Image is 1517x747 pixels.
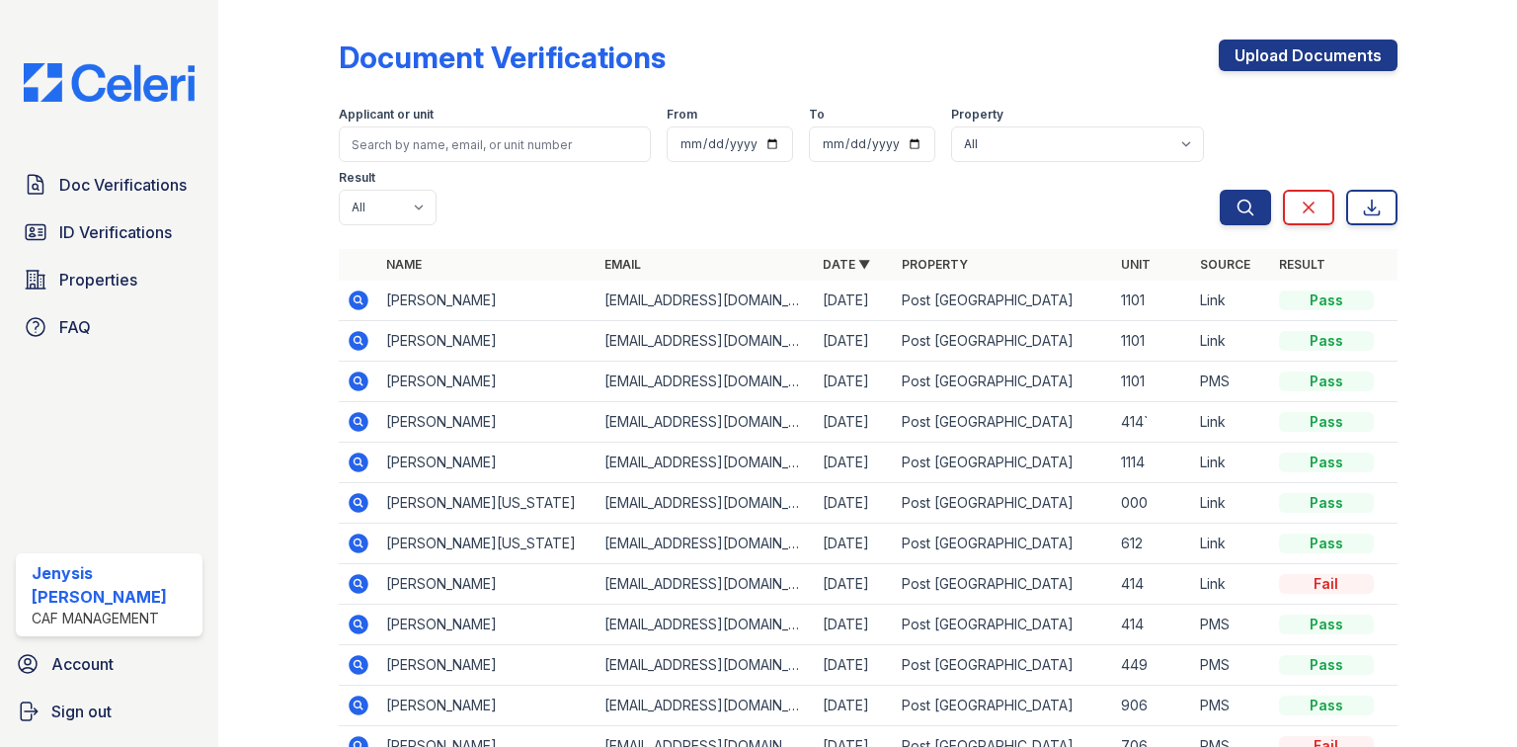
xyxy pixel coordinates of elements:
td: Post [GEOGRAPHIC_DATA] [894,686,1112,726]
td: Link [1192,483,1271,524]
td: [PERSON_NAME][US_STATE] [378,483,597,524]
td: [EMAIL_ADDRESS][DOMAIN_NAME] [597,321,815,362]
a: Sign out [8,692,210,731]
td: 1114 [1113,443,1192,483]
td: Post [GEOGRAPHIC_DATA] [894,402,1112,443]
td: [EMAIL_ADDRESS][DOMAIN_NAME] [597,402,815,443]
label: To [809,107,825,123]
div: Fail [1279,574,1374,594]
div: Pass [1279,290,1374,310]
td: [DATE] [815,362,894,402]
td: [DATE] [815,645,894,686]
td: PMS [1192,686,1271,726]
div: Pass [1279,493,1374,513]
td: [PERSON_NAME][US_STATE] [378,524,597,564]
a: Properties [16,260,202,299]
div: Pass [1279,412,1374,432]
input: Search by name, email, or unit number [339,126,651,162]
label: Applicant or unit [339,107,434,123]
img: CE_Logo_Blue-a8612792a0a2168367f1c8372b55b34899dd931a85d93a1a3d3e32e68fde9ad4.png [8,63,210,102]
td: [PERSON_NAME] [378,686,597,726]
td: [PERSON_NAME] [378,564,597,605]
td: [EMAIL_ADDRESS][DOMAIN_NAME] [597,686,815,726]
td: [DATE] [815,686,894,726]
td: [EMAIL_ADDRESS][DOMAIN_NAME] [597,524,815,564]
td: PMS [1192,605,1271,645]
a: Account [8,644,210,684]
a: ID Verifications [16,212,202,252]
td: 000 [1113,483,1192,524]
td: [DATE] [815,564,894,605]
div: Pass [1279,534,1374,553]
td: Link [1192,564,1271,605]
td: Link [1192,321,1271,362]
a: Email [604,257,641,272]
td: [EMAIL_ADDRESS][DOMAIN_NAME] [597,281,815,321]
span: Properties [59,268,137,291]
a: Unit [1121,257,1151,272]
td: 1101 [1113,321,1192,362]
td: Post [GEOGRAPHIC_DATA] [894,321,1112,362]
td: Link [1192,443,1271,483]
td: [DATE] [815,605,894,645]
td: Link [1192,524,1271,564]
label: Result [339,170,375,186]
td: Post [GEOGRAPHIC_DATA] [894,524,1112,564]
td: [PERSON_NAME] [378,645,597,686]
td: Post [GEOGRAPHIC_DATA] [894,443,1112,483]
a: FAQ [16,307,202,347]
div: Pass [1279,331,1374,351]
span: Doc Verifications [59,173,187,197]
a: Upload Documents [1219,40,1397,71]
td: PMS [1192,645,1271,686]
div: Jenysis [PERSON_NAME] [32,561,195,609]
td: Post [GEOGRAPHIC_DATA] [894,564,1112,605]
td: [EMAIL_ADDRESS][DOMAIN_NAME] [597,564,815,605]
td: [EMAIL_ADDRESS][DOMAIN_NAME] [597,362,815,402]
td: Post [GEOGRAPHIC_DATA] [894,281,1112,321]
span: Sign out [51,700,112,723]
div: Pass [1279,615,1374,634]
a: Date ▼ [823,257,870,272]
td: 414` [1113,402,1192,443]
td: [DATE] [815,443,894,483]
td: [PERSON_NAME] [378,281,597,321]
td: [EMAIL_ADDRESS][DOMAIN_NAME] [597,483,815,524]
td: [EMAIL_ADDRESS][DOMAIN_NAME] [597,443,815,483]
td: [PERSON_NAME] [378,605,597,645]
td: [EMAIL_ADDRESS][DOMAIN_NAME] [597,605,815,645]
div: Pass [1279,453,1374,472]
td: [DATE] [815,281,894,321]
td: 1101 [1113,281,1192,321]
td: Post [GEOGRAPHIC_DATA] [894,483,1112,524]
div: Pass [1279,696,1374,715]
a: Property [902,257,968,272]
div: Pass [1279,372,1374,391]
td: [DATE] [815,321,894,362]
span: Account [51,652,114,676]
td: 414 [1113,605,1192,645]
div: CAF Management [32,609,195,628]
td: Post [GEOGRAPHIC_DATA] [894,645,1112,686]
td: [EMAIL_ADDRESS][DOMAIN_NAME] [597,645,815,686]
a: Name [386,257,422,272]
span: FAQ [59,315,91,339]
td: Link [1192,402,1271,443]
td: 906 [1113,686,1192,726]
a: Doc Verifications [16,165,202,205]
td: [PERSON_NAME] [378,443,597,483]
td: [PERSON_NAME] [378,362,597,402]
td: 414 [1113,564,1192,605]
td: [DATE] [815,402,894,443]
label: From [667,107,697,123]
td: Post [GEOGRAPHIC_DATA] [894,605,1112,645]
td: Post [GEOGRAPHIC_DATA] [894,362,1112,402]
div: Document Verifications [339,40,666,75]
span: ID Verifications [59,220,172,244]
td: [DATE] [815,524,894,564]
td: [DATE] [815,483,894,524]
td: 449 [1113,645,1192,686]
td: [PERSON_NAME] [378,321,597,362]
td: 1101 [1113,362,1192,402]
a: Result [1279,257,1325,272]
